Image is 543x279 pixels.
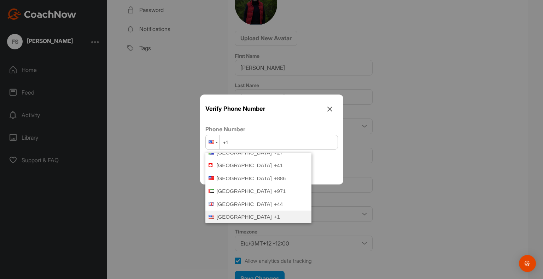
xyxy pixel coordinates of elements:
[519,255,536,272] div: Open Intercom Messenger
[205,135,338,150] input: 1 (702) 123-4567
[217,162,272,168] span: [GEOGRAPHIC_DATA]
[205,104,265,113] h4: Verify Phone Number
[274,150,283,156] span: +27
[274,201,283,207] span: +44
[205,125,338,133] label: Phone Number
[206,135,219,149] div: United States: + 1
[217,150,272,156] span: [GEOGRAPHIC_DATA]
[217,175,272,181] span: [GEOGRAPHIC_DATA]
[274,188,286,194] span: +971
[274,214,280,220] span: +1
[217,214,272,220] span: [GEOGRAPHIC_DATA]
[217,201,272,207] span: [GEOGRAPHIC_DATA]
[274,175,286,181] span: +886
[217,188,272,194] span: [GEOGRAPHIC_DATA]
[274,162,283,168] span: +41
